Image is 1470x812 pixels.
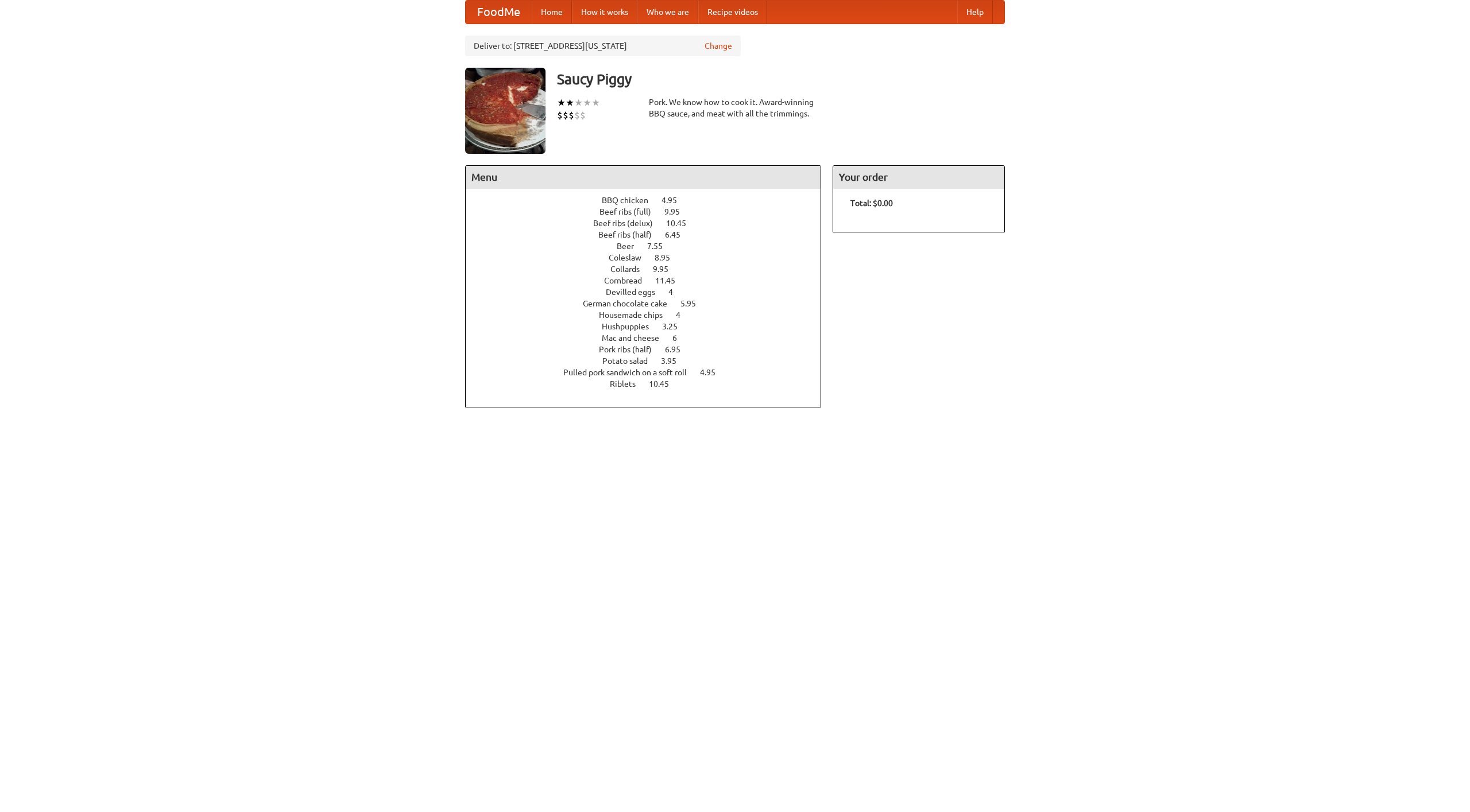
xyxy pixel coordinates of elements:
span: 9.95 [664,207,691,216]
span: Cornbread [604,276,653,285]
li: ★ [566,96,574,109]
h4: Menu [466,166,821,189]
span: 9.95 [653,265,680,274]
a: Hushpuppies 3.25 [602,322,699,331]
a: Beef ribs (delux) 10.45 [593,219,707,228]
a: Beer 7.55 [617,242,684,251]
span: 4 [676,310,692,320]
li: $ [563,109,568,122]
li: $ [580,109,586,122]
span: 4 [668,287,684,297]
a: Housemade chips 4 [599,310,702,320]
div: Pork. We know how to cook it. Award-winning BBQ sauce, and meat with all the trimmings. [649,96,821,119]
span: 10.45 [666,219,698,228]
span: German chocolate cake [583,299,679,308]
span: 5.95 [680,299,707,308]
li: $ [574,109,580,122]
span: 3.25 [662,322,689,331]
li: ★ [591,96,600,109]
a: Riblets 10.45 [610,379,690,388]
span: 3.95 [661,356,688,366]
a: Pork ribs (half) 6.95 [599,345,702,354]
span: Coleslaw [609,253,653,262]
span: 7.55 [647,242,674,251]
a: How it works [572,1,637,24]
span: 6.95 [665,345,692,354]
a: Pulled pork sandwich on a soft roll 4.95 [563,368,737,377]
img: angular.jpg [465,68,546,154]
span: Potato salad [602,356,659,366]
div: Deliver to: [STREET_ADDRESS][US_STATE] [465,36,741,56]
li: ★ [583,96,591,109]
a: Help [957,1,993,24]
span: Devilled eggs [606,287,667,297]
span: Riblets [610,379,647,388]
span: Beer [617,242,645,251]
span: 8.95 [655,253,682,262]
a: Home [532,1,572,24]
a: FoodMe [466,1,532,24]
li: $ [568,109,574,122]
a: Beef ribs (half) 6.45 [598,230,702,239]
a: Who we are [637,1,698,24]
span: 10.45 [649,379,680,388]
span: Housemade chips [599,310,674,320]
span: 6.45 [665,230,692,239]
a: Cornbread 11.45 [604,276,697,285]
a: Recipe videos [698,1,767,24]
span: Hushpuppies [602,322,660,331]
span: Collards [610,265,651,274]
span: Beef ribs (half) [598,230,663,239]
a: Change [705,40,732,52]
a: Beef ribs (full) 9.95 [599,207,701,216]
span: 4.95 [661,196,688,205]
span: Mac and cheese [602,333,671,343]
a: Coleslaw 8.95 [609,253,691,262]
a: Potato salad 3.95 [602,356,698,366]
span: 11.45 [655,276,687,285]
a: Devilled eggs 4 [606,287,694,297]
span: Pulled pork sandwich on a soft roll [563,368,698,377]
a: Mac and cheese 6 [602,333,698,343]
span: Pork ribs (half) [599,345,663,354]
h4: Your order [833,166,1004,189]
span: Beef ribs (delux) [593,219,664,228]
span: 6 [672,333,688,343]
span: 4.95 [700,368,727,377]
li: ★ [557,96,566,109]
span: Beef ribs (full) [599,207,663,216]
a: German chocolate cake 5.95 [583,299,717,308]
b: Total: $0.00 [850,199,893,208]
a: Collards 9.95 [610,265,690,274]
li: ★ [574,96,583,109]
li: $ [557,109,563,122]
a: BBQ chicken 4.95 [602,196,698,205]
h3: Saucy Piggy [557,68,1005,91]
span: BBQ chicken [602,196,660,205]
